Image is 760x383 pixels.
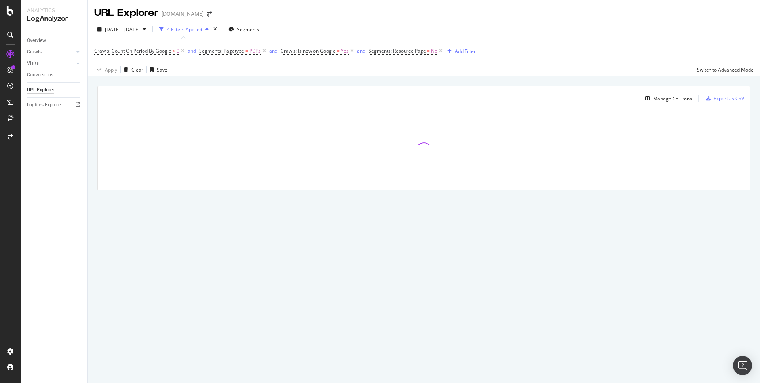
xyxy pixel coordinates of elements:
span: 0 [177,46,179,57]
div: Crawls [27,48,42,56]
a: Visits [27,59,74,68]
button: and [357,47,365,55]
span: Crawls: Is new on Google [281,47,336,54]
button: Apply [94,63,117,76]
div: Save [157,66,167,73]
span: Segments [237,26,259,33]
span: Yes [341,46,349,57]
button: Save [147,63,167,76]
span: PDPs [249,46,261,57]
div: Conversions [27,71,53,79]
div: and [357,47,365,54]
a: Conversions [27,71,82,79]
a: Crawls [27,48,74,56]
div: URL Explorer [27,86,54,94]
button: Add Filter [444,46,476,56]
div: Open Intercom Messenger [733,356,752,375]
button: Clear [121,63,143,76]
div: URL Explorer [94,6,158,20]
div: arrow-right-arrow-left [207,11,212,17]
div: Overview [27,36,46,45]
div: Visits [27,59,39,68]
a: URL Explorer [27,86,82,94]
span: > [173,47,175,54]
span: = [245,47,248,54]
button: and [269,47,277,55]
span: [DATE] - [DATE] [105,26,140,33]
button: Manage Columns [642,94,692,103]
a: Logfiles Explorer [27,101,82,109]
span: = [427,47,430,54]
span: No [431,46,437,57]
div: Logfiles Explorer [27,101,62,109]
div: Manage Columns [653,95,692,102]
div: Analytics [27,6,81,14]
button: and [188,47,196,55]
div: [DOMAIN_NAME] [161,10,204,18]
div: and [188,47,196,54]
button: 4 Filters Applied [156,23,212,36]
div: Clear [131,66,143,73]
div: and [269,47,277,54]
span: Crawls: Count On Period By Google [94,47,171,54]
div: times [212,25,218,33]
a: Overview [27,36,82,45]
div: Switch to Advanced Mode [697,66,754,73]
span: = [337,47,340,54]
span: Segments: Pagetype [199,47,244,54]
div: LogAnalyzer [27,14,81,23]
span: Segments: Resource Page [369,47,426,54]
button: Segments [225,23,262,36]
div: Export as CSV [714,95,744,102]
div: Add Filter [455,48,476,55]
div: Apply [105,66,117,73]
button: Switch to Advanced Mode [694,63,754,76]
button: [DATE] - [DATE] [94,23,149,36]
button: Export as CSV [703,92,744,105]
div: 4 Filters Applied [167,26,202,33]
